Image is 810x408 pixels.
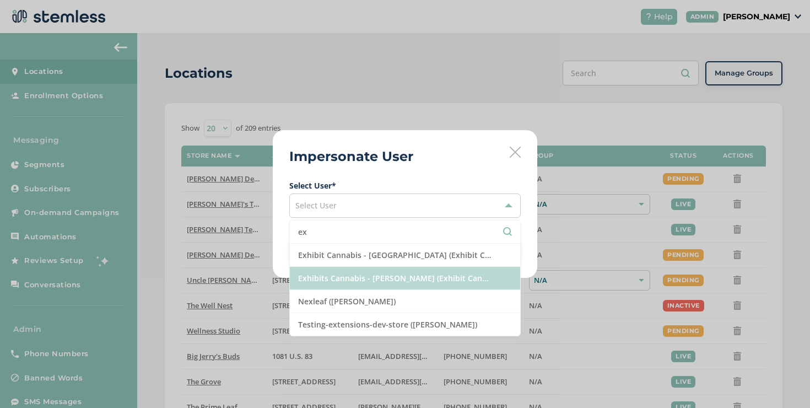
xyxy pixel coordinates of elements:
label: Select User [289,180,521,191]
input: Search [298,226,512,238]
li: Exhibits Cannabis - [PERSON_NAME] (Exhibit Cannabis) [290,267,520,290]
iframe: Chat Widget [755,355,810,408]
h2: Impersonate User [289,147,413,167]
li: Testing-extensions-dev-store ([PERSON_NAME]) [290,313,520,336]
li: Nexleaf ([PERSON_NAME]) [290,290,520,313]
span: Select User [295,200,337,211]
li: Exhibit Cannabis - [GEOGRAPHIC_DATA] (Exhibit Cannabis) [290,244,520,267]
